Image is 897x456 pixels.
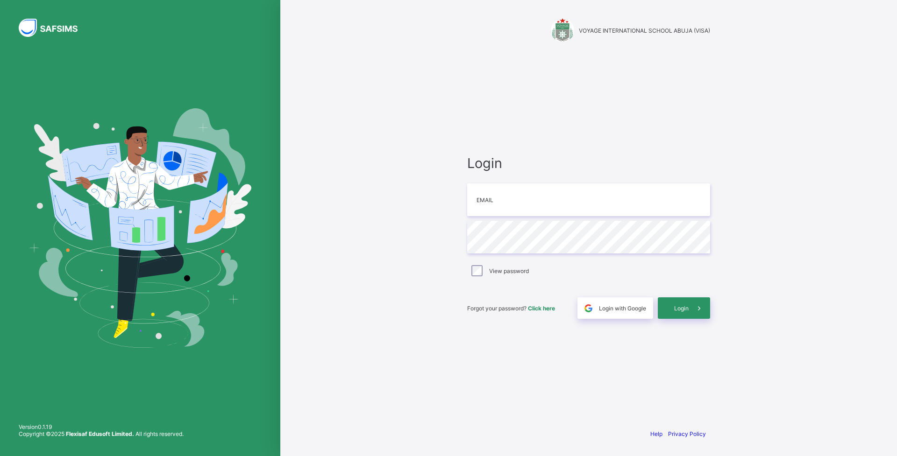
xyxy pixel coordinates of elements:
span: Login with Google [599,305,646,312]
a: Click here [528,305,555,312]
span: Copyright © 2025 All rights reserved. [19,430,184,437]
span: Login [674,305,689,312]
a: Privacy Policy [668,430,706,437]
img: SAFSIMS Logo [19,19,89,37]
span: VOYAGE INTERNATIONAL SCHOOL ABUJA (VISA) [579,27,710,34]
strong: Flexisaf Edusoft Limited. [66,430,134,437]
a: Help [650,430,662,437]
span: Version 0.1.19 [19,423,184,430]
span: Forgot your password? [467,305,555,312]
span: Login [467,155,710,171]
img: Hero Image [29,108,251,347]
label: View password [489,267,529,274]
img: google.396cfc9801f0270233282035f929180a.svg [583,303,594,314]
